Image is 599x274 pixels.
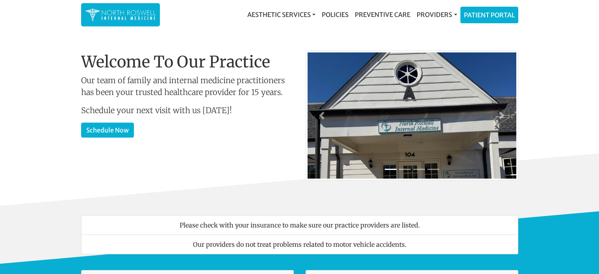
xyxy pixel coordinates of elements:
li: Please check with your insurance to make sure our practice providers are listed. [81,215,518,235]
a: Schedule Now [81,123,134,138]
p: Our team of family and internal medicine practitioners has been your trusted healthcare provider ... [81,75,294,98]
li: Our providers do not treat problems related to motor vehicle accidents. [81,235,518,254]
p: Schedule your next visit with us [DATE]! [81,104,294,116]
a: Providers [414,7,460,22]
a: Aesthetic Services [244,7,319,22]
a: Policies [319,7,352,22]
img: North Roswell Internal Medicine [85,7,156,22]
a: Preventive Care [352,7,414,22]
a: Patient Portal [461,7,518,23]
h1: Welcome To Our Practice [81,52,294,71]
